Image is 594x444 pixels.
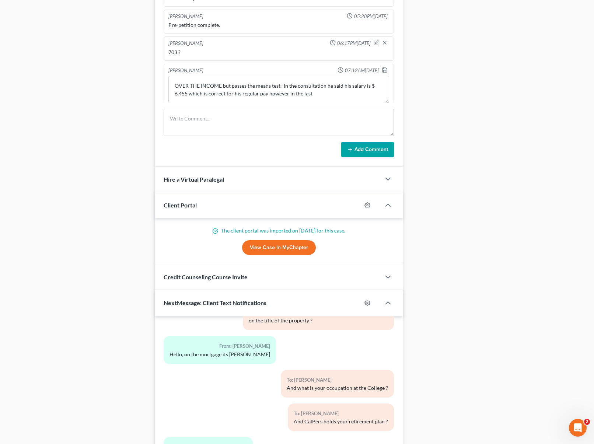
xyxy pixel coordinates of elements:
[294,418,388,425] div: And CalPers holds your retirement plan ?
[168,21,389,29] div: Pre-petition complete.
[168,13,203,20] div: [PERSON_NAME]
[287,376,388,384] div: To: [PERSON_NAME]
[287,384,388,392] div: And what is your occupation at the College ?
[294,409,388,418] div: To: [PERSON_NAME]
[164,227,394,234] p: The client portal was imported on [DATE] for this case.
[341,142,394,157] button: Add Comment
[164,273,248,280] span: Credit Counseling Course Invite
[337,40,371,47] span: 06:17PM[DATE]
[584,419,590,425] span: 2
[354,13,388,20] span: 05:28PM[DATE]
[170,351,270,358] div: Hello, on the mortgage its [PERSON_NAME]
[164,176,224,183] span: Hire a Virtual Paralegal
[345,67,379,74] span: 07:12AM[DATE]
[168,67,203,74] div: [PERSON_NAME]
[569,419,587,437] iframe: Intercom live chat
[168,40,203,47] div: [PERSON_NAME]
[242,240,316,255] a: View Case in MyChapter
[164,299,266,306] span: NextMessage: Client Text Notifications
[170,342,270,350] div: From: [PERSON_NAME]
[164,202,197,209] span: Client Portal
[168,49,389,56] div: 703 ?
